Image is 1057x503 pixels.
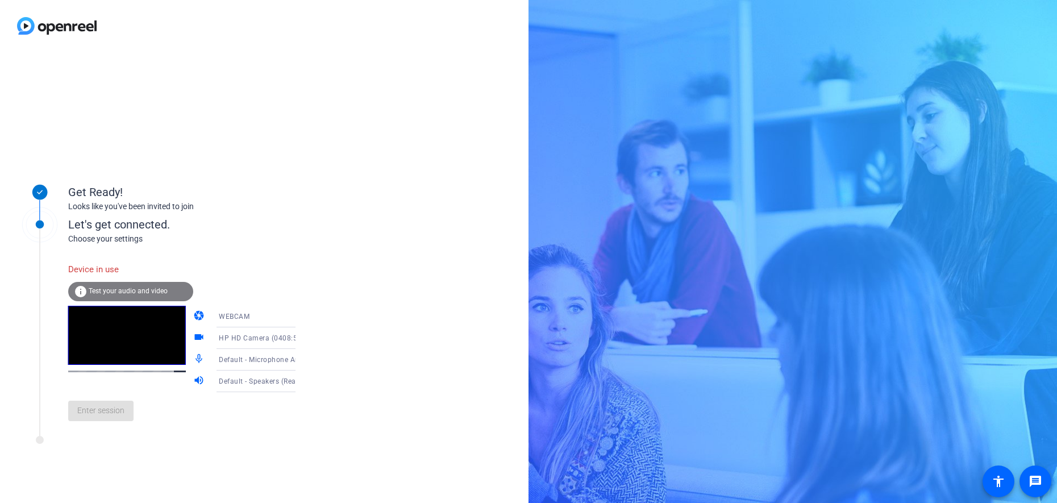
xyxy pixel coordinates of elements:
[74,285,88,298] mat-icon: info
[68,257,193,282] div: Device in use
[1029,475,1042,488] mat-icon: message
[992,475,1005,488] mat-icon: accessibility
[68,216,319,233] div: Let's get connected.
[89,287,168,295] span: Test your audio and video
[219,376,342,385] span: Default - Speakers (Realtek(R) Audio)
[193,375,207,388] mat-icon: volume_up
[193,310,207,323] mat-icon: camera
[68,201,296,213] div: Looks like you've been invited to join
[219,355,501,364] span: Default - Microphone Array (Intel® Smart Sound Technology for Digital Microphones)
[219,333,313,342] span: HP HD Camera (0408:5349)
[193,331,207,345] mat-icon: videocam
[68,233,319,245] div: Choose your settings
[219,313,249,321] span: WEBCAM
[68,184,296,201] div: Get Ready!
[193,353,207,367] mat-icon: mic_none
